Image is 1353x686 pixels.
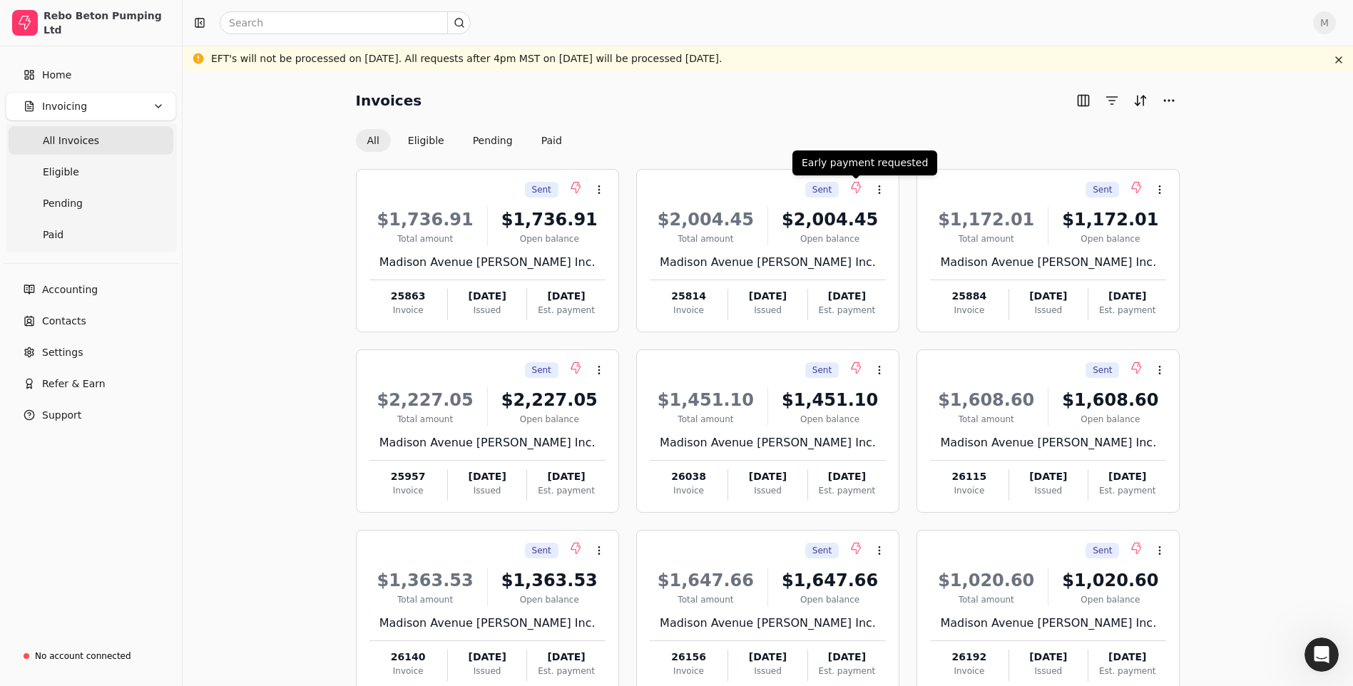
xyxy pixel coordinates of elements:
a: No account connected [6,643,176,669]
span: Home [42,68,71,83]
div: [DATE] [728,469,807,484]
div: Madison Avenue [PERSON_NAME] Inc. [930,615,1166,632]
div: Est. payment [527,484,605,497]
div: $1,608.60 [1054,387,1166,413]
div: Est. payment [1088,304,1166,317]
span: Eligible [43,165,79,180]
div: 26038 [650,469,727,484]
h2: Invoices [356,89,422,112]
div: [DATE] [728,289,807,304]
div: Issued [1009,304,1088,317]
div: $1,647.66 [774,568,886,593]
div: Issued [1009,665,1088,677]
div: Total amount [930,593,1042,606]
span: Contacts [42,314,86,329]
div: Open balance [494,232,606,245]
button: All [356,129,391,152]
div: 25814 [650,289,727,304]
div: Open balance [1054,593,1166,606]
span: Invoicing [42,99,87,114]
div: Issued [1009,484,1088,497]
div: [DATE] [448,289,526,304]
a: Home [6,61,176,89]
button: Support [6,401,176,429]
div: $1,172.01 [930,207,1042,232]
a: Settings [6,338,176,367]
div: $1,363.53 [494,568,606,593]
div: 25957 [369,469,447,484]
div: Est. payment [1088,484,1166,497]
div: Issued [448,484,526,497]
span: Sent [532,364,551,377]
div: Issued [448,304,526,317]
div: 26115 [930,469,1008,484]
div: Total amount [650,232,762,245]
div: Madison Avenue [PERSON_NAME] Inc. [930,434,1166,451]
button: More [1158,89,1180,112]
div: Open balance [774,593,886,606]
div: $1,736.91 [494,207,606,232]
div: $2,004.45 [774,207,886,232]
span: Settings [42,345,83,360]
div: [DATE] [1009,469,1088,484]
div: Est. payment [1088,665,1166,677]
div: $1,451.10 [774,387,886,413]
div: [DATE] [808,289,886,304]
span: Sent [1093,364,1112,377]
div: Invoice [369,304,447,317]
div: Madison Avenue [PERSON_NAME] Inc. [369,254,606,271]
input: Search [220,11,471,34]
div: $1,020.60 [1054,568,1166,593]
div: Open balance [494,593,606,606]
div: Madison Avenue [PERSON_NAME] Inc. [369,434,606,451]
div: [DATE] [527,469,605,484]
span: Sent [532,544,551,557]
a: All Invoices [9,126,173,155]
div: Issued [728,484,807,497]
div: Est. payment [527,304,605,317]
div: [DATE] [527,289,605,304]
button: M [1313,11,1336,34]
div: Open balance [1054,232,1166,245]
div: $2,227.05 [369,387,481,413]
div: Issued [728,304,807,317]
span: Accounting [42,282,98,297]
div: Open balance [494,413,606,426]
a: Pending [9,189,173,217]
a: Eligible [9,158,173,186]
div: Total amount [930,232,1042,245]
div: Invoice [650,484,727,497]
div: $1,736.91 [369,207,481,232]
div: Total amount [650,593,762,606]
div: Open balance [1054,413,1166,426]
button: Paid [530,129,573,152]
span: Sent [812,364,832,377]
div: 26156 [650,650,727,665]
div: Open balance [774,232,886,245]
div: Total amount [369,593,481,606]
div: Invoice [650,665,727,677]
div: [DATE] [808,469,886,484]
div: $1,020.60 [930,568,1042,593]
div: Open balance [774,413,886,426]
span: Sent [1093,183,1112,196]
div: Total amount [369,232,481,245]
span: Support [42,408,81,423]
div: Rebo Beton Pumping Ltd [44,9,170,37]
span: Pending [43,196,83,211]
iframe: Intercom live chat [1305,638,1339,672]
div: Total amount [369,413,481,426]
div: Invoice [930,665,1008,677]
div: Invoice [930,304,1008,317]
span: Sent [532,183,551,196]
div: $1,608.60 [930,387,1042,413]
div: 25863 [369,289,447,304]
a: Contacts [6,307,176,335]
div: Invoice [369,665,447,677]
div: Invoice [930,484,1008,497]
div: Est. payment [808,304,886,317]
div: EFT's will not be processed on [DATE]. All requests after 4pm MST on [DATE] will be processed [DA... [211,51,723,66]
div: $1,363.53 [369,568,481,593]
div: Invoice filter options [356,129,573,152]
